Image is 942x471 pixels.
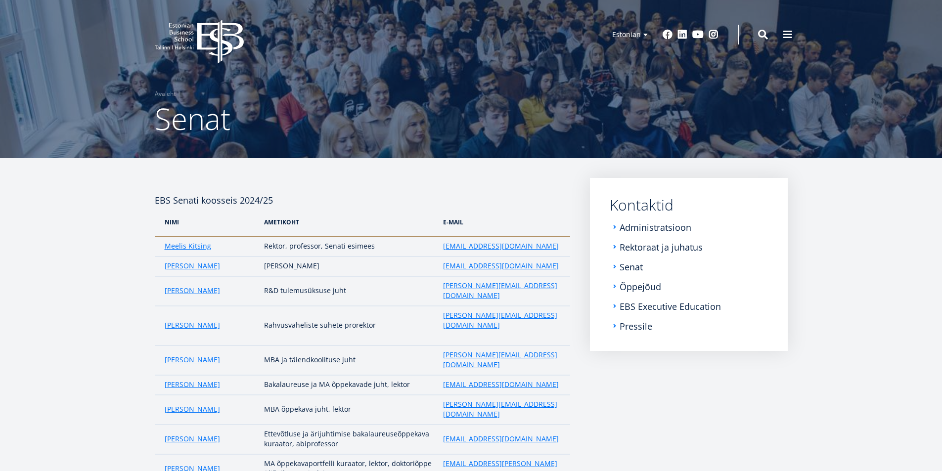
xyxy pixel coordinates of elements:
a: [EMAIL_ADDRESS][DOMAIN_NAME] [443,434,559,444]
th: AMetikoht [259,208,438,237]
a: [PERSON_NAME][EMAIL_ADDRESS][DOMAIN_NAME] [443,399,560,419]
a: Senat [620,262,643,272]
a: Youtube [692,30,704,40]
a: Pressile [620,321,652,331]
td: Rahvusvaheliste suhete prorektor [259,306,438,345]
a: [PERSON_NAME] [165,404,220,414]
a: [PERSON_NAME] [165,434,220,444]
span: Senat [155,98,230,139]
td: MBA ja täiendkoolituse juht [259,345,438,375]
td: R&D tulemusüksuse juht [259,276,438,306]
a: [PERSON_NAME] [165,286,220,296]
a: Meelis Kitsing [165,241,211,251]
a: EBS Executive Education [620,301,721,311]
a: [PERSON_NAME][EMAIL_ADDRESS][DOMAIN_NAME] [443,281,560,300]
td: MBA õppekava juht, lektor [259,395,438,425]
a: Kontaktid [610,198,768,213]
a: Administratsioon [620,222,691,232]
a: [EMAIL_ADDRESS][DOMAIN_NAME] [443,380,559,389]
td: [PERSON_NAME] [259,257,438,276]
a: [PERSON_NAME] [165,261,220,271]
a: Linkedin [677,30,687,40]
a: Rektoraat ja juhatus [620,242,703,252]
a: [PERSON_NAME] [165,355,220,365]
a: [PERSON_NAME] [165,380,220,389]
a: Facebook [663,30,673,40]
a: [EMAIL_ADDRESS][DOMAIN_NAME] [443,261,559,271]
td: Rektor, professor, Senati esimees [259,237,438,257]
a: [PERSON_NAME][EMAIL_ADDRESS][DOMAIN_NAME] [443,350,560,370]
h4: EBS Senati koosseis 2024/25 [155,178,570,208]
th: e-Mail [438,208,570,237]
a: [PERSON_NAME][EMAIL_ADDRESS][DOMAIN_NAME] [443,310,560,330]
td: Bakalaureuse ja MA õppekavade juht, lektor [259,375,438,395]
a: Õppejõud [620,282,661,292]
a: [EMAIL_ADDRESS][DOMAIN_NAME] [443,241,559,251]
th: NIMI [155,208,259,237]
a: Instagram [709,30,718,40]
a: [PERSON_NAME] [165,320,220,330]
a: Avaleht [155,89,176,99]
td: Ettevõtluse ja ärijuhtimise bakalaureuseõppekava kuraator, abiprofessor [259,425,438,454]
